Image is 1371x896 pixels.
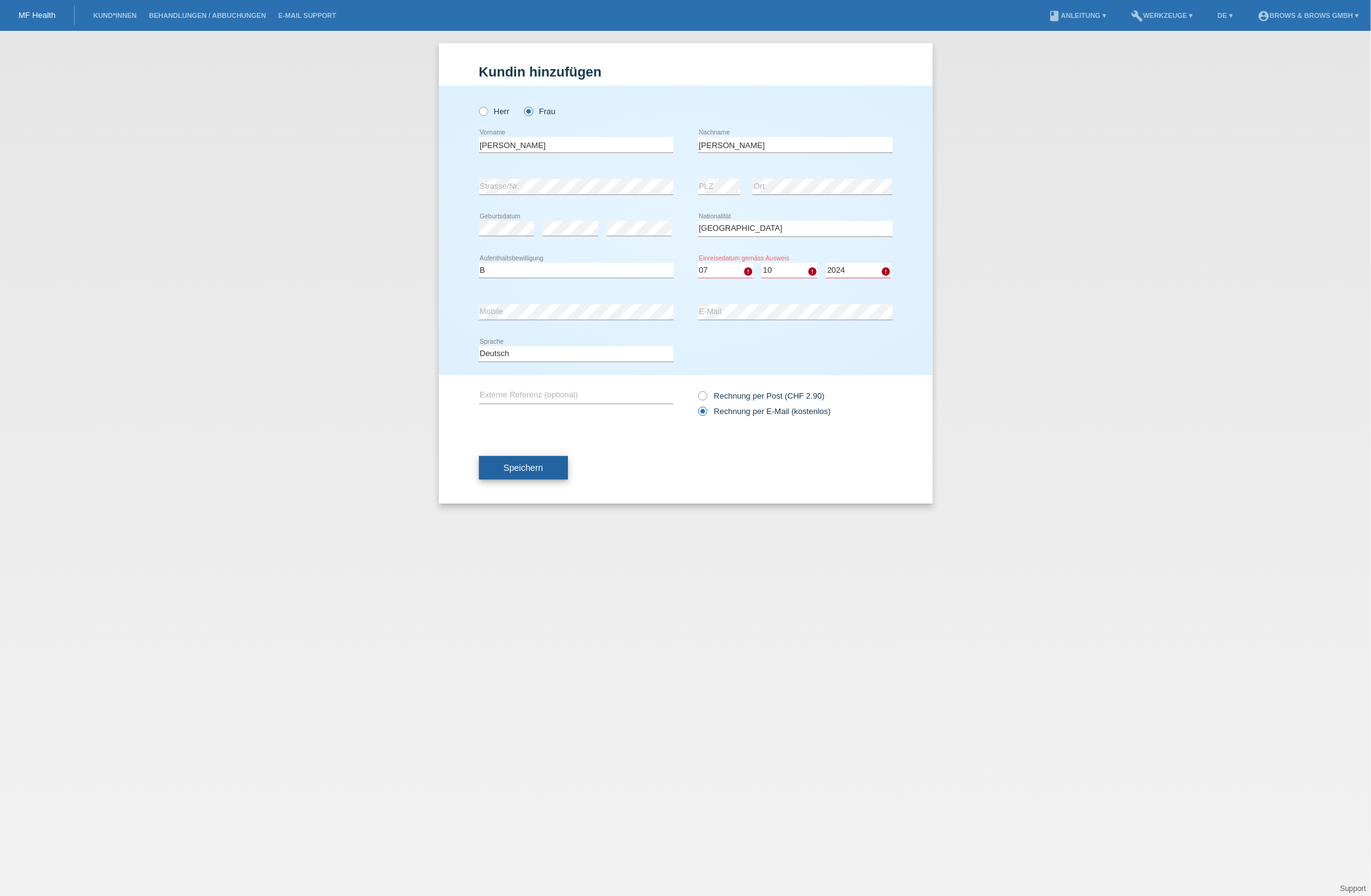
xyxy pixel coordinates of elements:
[87,12,143,19] a: Kund*innen
[1340,884,1366,893] a: Support
[1257,10,1270,22] i: account_circle
[524,107,556,116] label: Frau
[807,267,817,276] i: error
[698,407,706,422] input: Rechnung per E-Mail (kostenlos)
[479,107,510,116] label: Herr
[1251,12,1365,19] a: account_circleBrows & Brows GmbH ▾
[504,463,543,473] span: Speichern
[479,107,487,115] input: Herr
[1125,12,1199,19] a: buildWerkzeuge ▾
[479,456,568,479] button: Speichern
[19,10,56,20] a: MF Health
[524,107,532,115] input: Frau
[881,267,891,276] i: error
[743,267,753,276] i: error
[479,64,893,80] h1: Kundin hinzufügen
[698,391,706,407] input: Rechnung per Post (CHF 2.90)
[1049,10,1061,22] i: book
[1131,10,1143,22] i: build
[143,12,272,19] a: Behandlungen / Abbuchungen
[698,407,831,416] label: Rechnung per E-Mail (kostenlos)
[1043,12,1112,19] a: bookAnleitung ▾
[1212,12,1239,19] a: DE ▾
[698,391,825,400] label: Rechnung per Post (CHF 2.90)
[272,12,343,19] a: E-Mail Support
